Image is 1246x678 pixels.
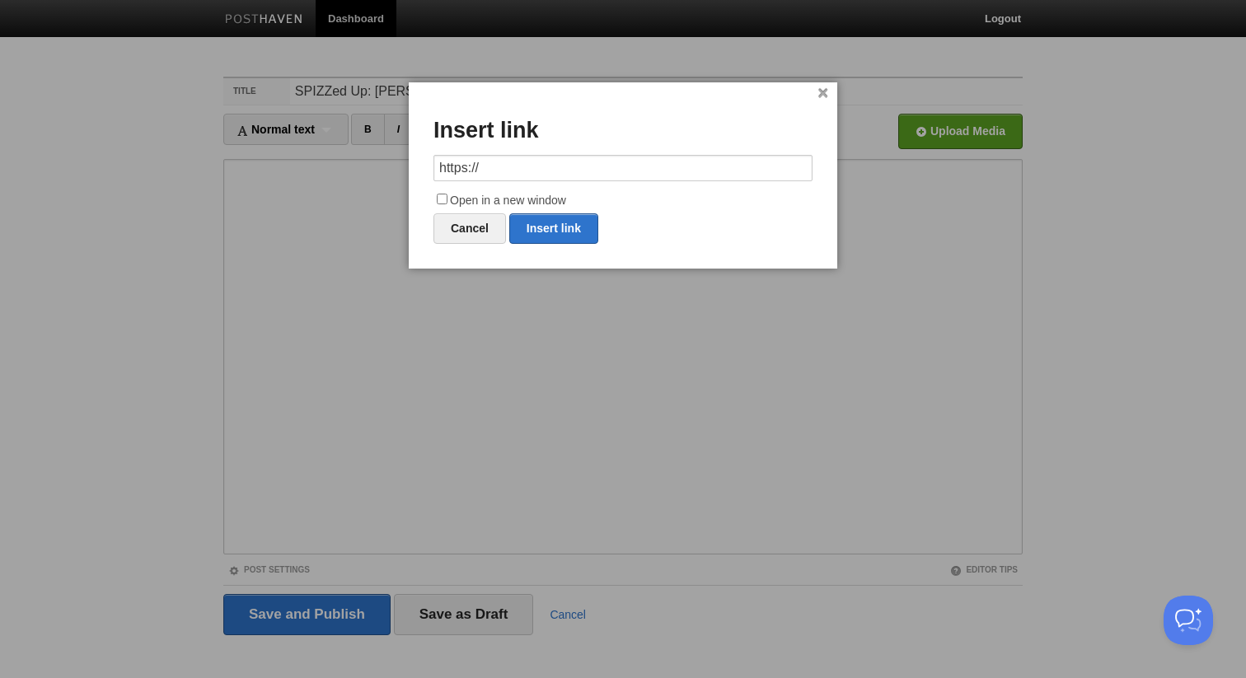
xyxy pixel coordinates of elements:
a: Insert link [509,213,598,244]
h3: Insert link [433,119,813,143]
iframe: Help Scout Beacon - Open [1164,596,1213,645]
input: Open in a new window [437,194,447,204]
label: Open in a new window [433,191,813,211]
a: Cancel [433,213,506,244]
a: × [817,89,828,98]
